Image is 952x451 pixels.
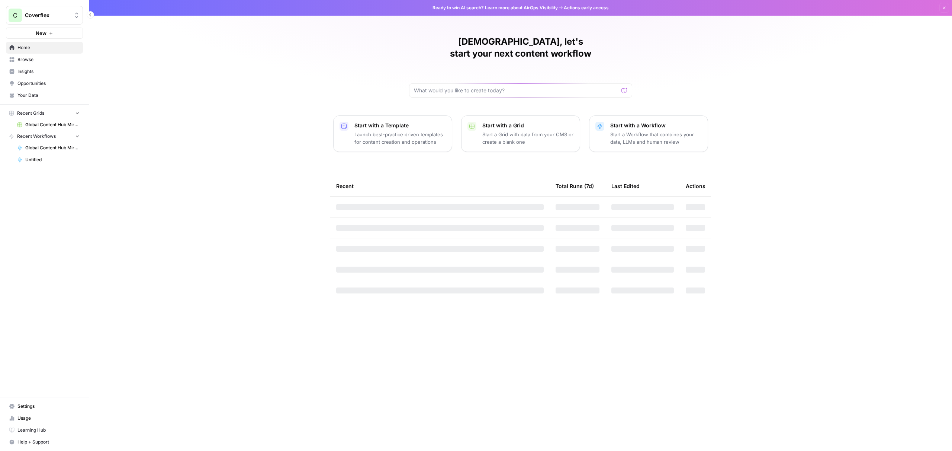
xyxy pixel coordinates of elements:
span: Usage [17,415,80,422]
span: Help + Support [17,439,80,445]
button: New [6,28,83,39]
span: Recent Workflows [17,133,56,140]
span: Global Content Hub Mirror Engine [25,144,80,151]
a: Home [6,42,83,54]
a: Learn more [485,5,509,10]
p: Start a Workflow that combines your data, LLMs and human review [610,131,702,146]
div: Total Runs (7d) [556,176,594,196]
span: C [13,11,17,20]
div: Recent [336,176,544,196]
div: Last Edited [611,176,640,196]
p: Launch best-practice driven templates for content creation and operations [354,131,446,146]
a: Insights [6,66,83,77]
input: What would you like to create today? [414,87,618,94]
a: Untitled [14,154,83,166]
button: Start with a TemplateLaunch best-practice driven templates for content creation and operations [333,115,452,152]
a: Opportunities [6,77,83,89]
span: Learning Hub [17,427,80,433]
span: Home [17,44,80,51]
span: Coverflex [25,12,70,19]
button: Recent Workflows [6,131,83,142]
span: Ready to win AI search? about AirOps Visibility [432,4,558,11]
span: Your Data [17,92,80,99]
span: Browse [17,56,80,63]
a: Global Content Hub Mirror [14,119,83,131]
h1: [DEMOGRAPHIC_DATA], let's start your next content workflow [409,36,632,60]
p: Start with a Workflow [610,122,702,129]
span: Global Content Hub Mirror [25,121,80,128]
div: Actions [686,176,705,196]
p: Start with a Template [354,122,446,129]
span: Recent Grids [17,110,44,117]
button: Start with a GridStart a Grid with data from your CMS or create a blank one [461,115,580,152]
button: Recent Grids [6,108,83,119]
span: Settings [17,403,80,410]
span: Untitled [25,156,80,163]
a: Global Content Hub Mirror Engine [14,142,83,154]
p: Start with a Grid [482,122,574,129]
span: Insights [17,68,80,75]
p: Start a Grid with data from your CMS or create a blank one [482,131,574,146]
span: Opportunities [17,80,80,87]
a: Usage [6,412,83,424]
a: Settings [6,400,83,412]
button: Help + Support [6,436,83,448]
span: New [36,29,46,37]
a: Browse [6,54,83,66]
button: Start with a WorkflowStart a Workflow that combines your data, LLMs and human review [589,115,708,152]
span: Actions early access [564,4,609,11]
button: Workspace: Coverflex [6,6,83,25]
a: Your Data [6,89,83,101]
a: Learning Hub [6,424,83,436]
